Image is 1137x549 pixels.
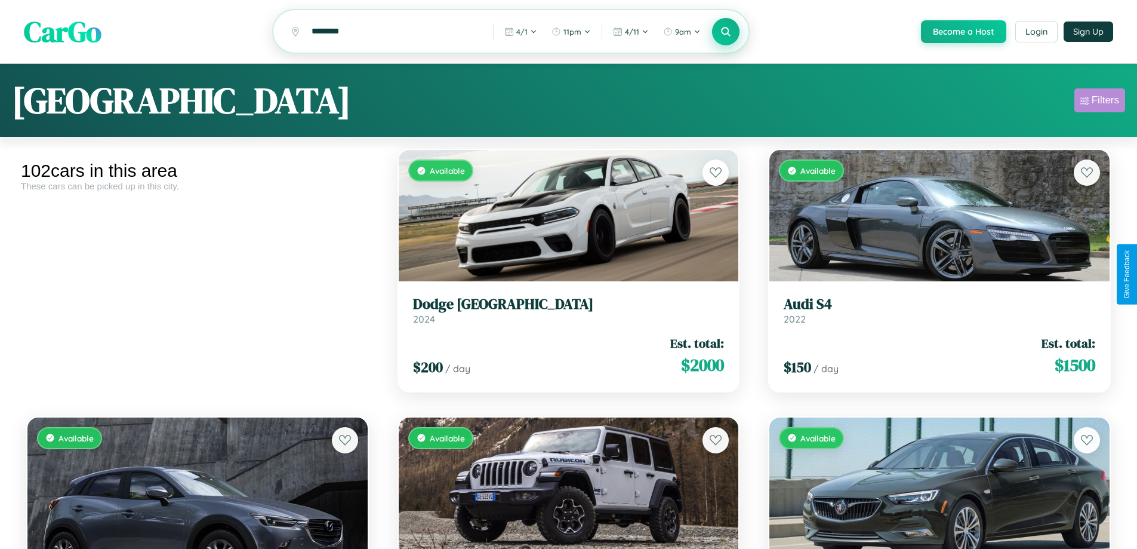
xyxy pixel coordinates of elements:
span: 2022 [784,313,806,325]
a: Dodge [GEOGRAPHIC_DATA]2024 [413,296,725,325]
h1: [GEOGRAPHIC_DATA] [12,76,351,125]
button: Filters [1074,88,1125,112]
button: Login [1015,21,1058,42]
div: Filters [1092,94,1119,106]
h3: Dodge [GEOGRAPHIC_DATA] [413,296,725,313]
span: Available [800,433,836,443]
span: $ 2000 [681,353,724,377]
a: Audi S42022 [784,296,1095,325]
span: Available [58,433,94,443]
button: Sign Up [1064,22,1113,42]
button: 4/1 [498,22,543,41]
span: Available [430,433,465,443]
span: 4 / 11 [625,27,639,36]
h3: Audi S4 [784,296,1095,313]
span: $ 200 [413,357,443,377]
div: Give Feedback [1123,250,1131,299]
span: Available [430,165,465,176]
span: / day [814,363,839,375]
span: Available [800,165,836,176]
span: 9am [675,27,691,36]
span: $ 150 [784,357,811,377]
span: 11pm [563,27,581,36]
button: 4/11 [607,22,655,41]
button: 11pm [546,22,597,41]
span: CarGo [24,12,101,51]
div: 102 cars in this area [21,161,374,181]
span: 2024 [413,313,435,325]
div: These cars can be picked up in this city. [21,181,374,191]
button: Become a Host [921,20,1006,43]
span: / day [445,363,470,375]
button: 9am [657,22,707,41]
span: 4 / 1 [516,27,528,36]
span: Est. total: [670,335,724,352]
span: $ 1500 [1055,353,1095,377]
span: Est. total: [1042,335,1095,352]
